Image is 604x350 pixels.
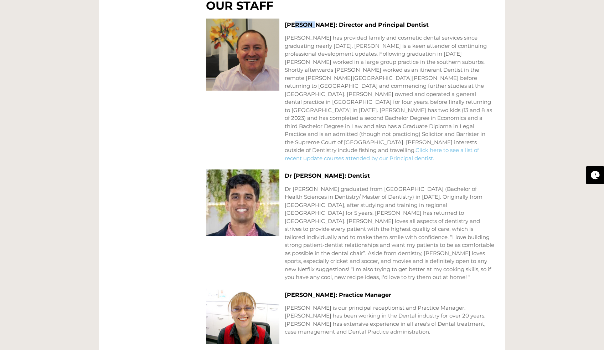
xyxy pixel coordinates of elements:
[285,172,495,179] h3: Dr [PERSON_NAME]: Dentist
[285,291,495,298] h3: [PERSON_NAME]: Practice Manager
[285,147,479,162] a: Click here to see a list of recent update courses attended by our Principal dentist.
[285,185,495,281] p: Dr [PERSON_NAME] graduated from [GEOGRAPHIC_DATA] (Bachelor of Health Sciences in Dentistry/ Mast...
[285,21,495,28] h3: [PERSON_NAME]: Director and Principal Dentist
[206,169,279,236] img: Dr Arjun Nagasandra
[285,304,495,336] p: [PERSON_NAME] is our principal receptionist and Practice Manager. [PERSON_NAME] has been working ...
[285,34,495,162] p: [PERSON_NAME] has provided family and cosmetic dental services since graduating nearly [DATE]. [P...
